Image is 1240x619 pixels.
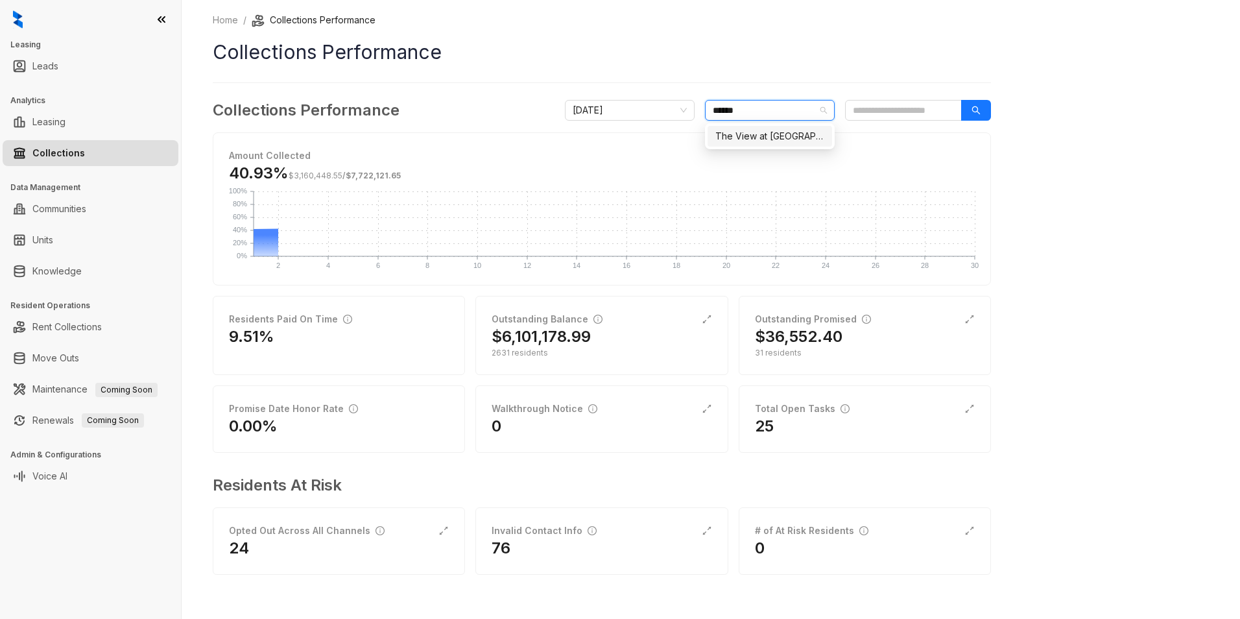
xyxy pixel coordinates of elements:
[702,526,712,536] span: expand-alt
[3,140,178,166] li: Collections
[755,402,850,416] div: Total Open Tasks
[252,13,376,27] li: Collections Performance
[702,314,712,324] span: expand-alt
[32,345,79,371] a: Move Outs
[229,402,358,416] div: Promise Date Honor Rate
[755,538,765,559] h2: 0
[229,524,385,538] div: Opted Out Across All Channels
[841,404,850,413] span: info-circle
[921,261,929,269] text: 28
[10,182,181,193] h3: Data Management
[349,404,358,413] span: info-circle
[213,474,981,497] h3: Residents At Risk
[492,326,591,347] h2: $6,101,178.99
[822,261,829,269] text: 24
[213,38,991,67] h1: Collections Performance
[229,416,278,437] h2: 0.00%
[3,196,178,222] li: Communities
[755,347,975,359] div: 31 residents
[3,463,178,489] li: Voice AI
[32,196,86,222] a: Communities
[492,312,602,326] div: Outstanding Balance
[32,258,82,284] a: Knowledge
[376,526,385,535] span: info-circle
[213,99,399,122] h3: Collections Performance
[573,261,580,269] text: 14
[492,347,711,359] div: 2631 residents
[573,101,687,120] span: September 2025
[492,416,501,437] h2: 0
[702,404,712,414] span: expand-alt
[233,239,247,247] text: 20%
[237,252,247,260] text: 0%
[588,526,597,535] span: info-circle
[229,163,401,184] h3: 40.93%
[3,407,178,433] li: Renewals
[210,13,241,27] a: Home
[346,171,401,180] span: $7,722,121.65
[3,109,178,135] li: Leasing
[289,171,342,180] span: $3,160,448.55
[376,261,380,269] text: 6
[862,315,871,324] span: info-circle
[229,312,352,326] div: Residents Paid On Time
[10,300,181,311] h3: Resident Operations
[229,538,249,559] h2: 24
[243,13,246,27] li: /
[3,53,178,79] li: Leads
[82,413,144,428] span: Coming Soon
[425,261,429,269] text: 8
[233,213,247,221] text: 60%
[593,315,602,324] span: info-circle
[229,150,311,161] strong: Amount Collected
[95,383,158,397] span: Coming Soon
[492,402,597,416] div: Walkthrough Notice
[964,526,975,536] span: expand-alt
[971,261,979,269] text: 30
[32,463,67,489] a: Voice AI
[492,524,597,538] div: Invalid Contact Info
[755,416,774,437] h2: 25
[859,526,868,535] span: info-circle
[772,261,780,269] text: 22
[233,200,247,208] text: 80%
[10,449,181,461] h3: Admin & Configurations
[276,261,280,269] text: 2
[715,129,824,143] div: The View at [GEOGRAPHIC_DATA]
[32,227,53,253] a: Units
[492,538,510,559] h2: 76
[229,187,247,195] text: 100%
[289,171,401,180] span: /
[13,10,23,29] img: logo
[722,261,730,269] text: 20
[32,140,85,166] a: Collections
[755,312,871,326] div: Outstanding Promised
[755,326,842,347] h2: $36,552.40
[673,261,680,269] text: 18
[32,109,66,135] a: Leasing
[972,106,981,115] span: search
[229,326,274,347] h2: 9.51%
[588,404,597,413] span: info-circle
[233,226,247,234] text: 40%
[10,95,181,106] h3: Analytics
[708,126,832,147] div: The View at Shelby Farms
[32,53,58,79] a: Leads
[3,258,178,284] li: Knowledge
[32,407,144,433] a: RenewalsComing Soon
[523,261,531,269] text: 12
[964,404,975,414] span: expand-alt
[473,261,481,269] text: 10
[32,314,102,340] a: Rent Collections
[872,261,879,269] text: 26
[438,526,449,536] span: expand-alt
[3,345,178,371] li: Move Outs
[3,227,178,253] li: Units
[3,376,178,402] li: Maintenance
[964,314,975,324] span: expand-alt
[3,314,178,340] li: Rent Collections
[326,261,330,269] text: 4
[10,39,181,51] h3: Leasing
[343,315,352,324] span: info-circle
[623,261,630,269] text: 16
